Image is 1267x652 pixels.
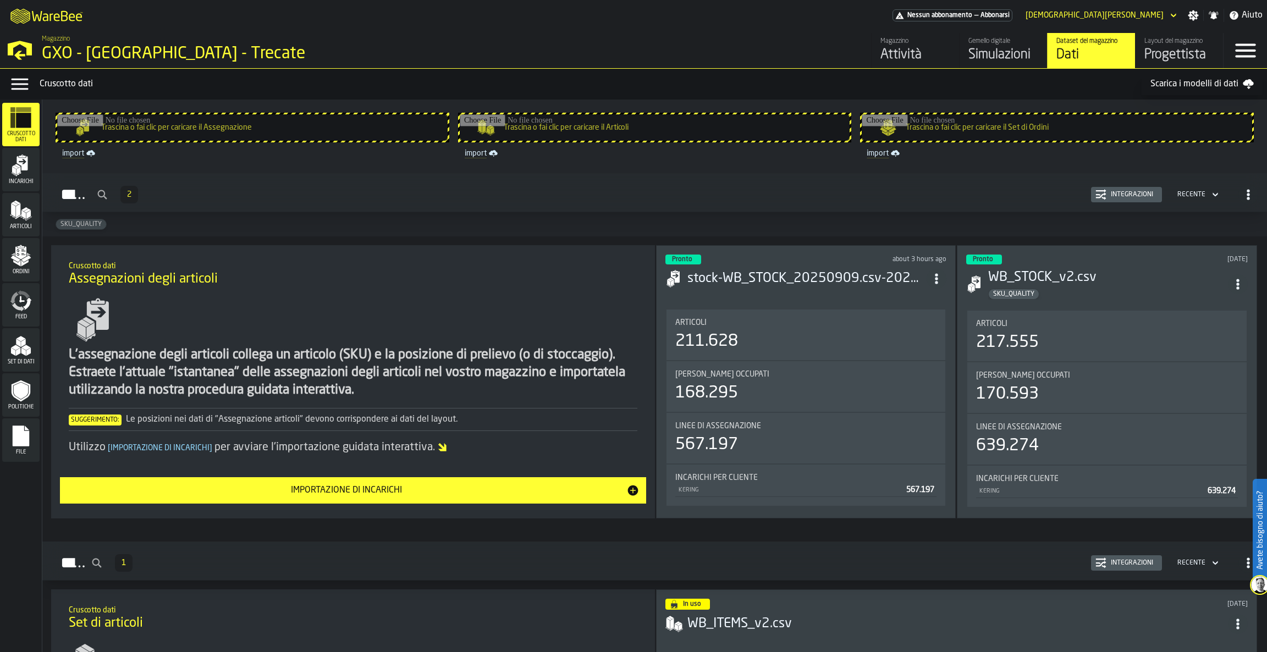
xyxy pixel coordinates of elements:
[1091,187,1162,202] button: button-Integrazioni
[1177,191,1205,198] div: DropdownMenuValue-4
[40,78,1142,91] div: Cruscotto dati
[973,256,993,263] span: Pronto
[2,238,40,282] li: menu Ordini
[106,444,214,452] span: Importazione di incarichi
[976,474,1238,483] div: Title
[976,483,1238,498] div: StatList-item-KERING
[69,615,143,632] span: Set di articoli
[57,114,448,141] input: Trascina o fai clic per caricare il Assegnazione
[1021,9,1179,22] div: DropdownMenuValue-Matteo Cultrera
[42,542,1267,581] h2: button-Articoli
[976,423,1238,432] div: Title
[2,179,40,185] span: Incarichi
[69,346,637,399] div: L'assegnazione degli articoli collega un articolo (SKU) e la posizione di prelievo (o di stoccagg...
[2,314,40,320] span: Feed
[60,477,646,504] button: button-Importazione di incarichi
[69,413,637,426] div: Le posizioni nei dati di "Assegnazione articoli" devono corrispondere ai dati del layout.
[675,370,769,379] span: [PERSON_NAME] occupati
[2,148,40,192] li: menu Incarichi
[968,46,1038,64] div: Simulazioni
[976,423,1062,432] span: Linee di assegnazione
[1254,480,1266,581] label: Avete bisogno di aiuto?
[60,598,646,638] div: title-Set di articoli
[976,371,1238,380] div: Title
[2,224,40,230] span: Articoli
[683,601,701,607] span: In uso
[893,9,1012,21] a: link-to-/wh/i/7274009e-5361-4e21-8e36-7045ee840609/pricing/
[675,422,937,430] div: Title
[1026,11,1164,20] div: DropdownMenuValue-Matteo Cultrera
[2,449,40,455] span: File
[2,373,40,417] li: menu Politiche
[51,245,654,518] div: ItemListCard-
[67,484,626,497] div: Importazione di incarichi
[687,270,927,288] h3: stock-WB_STOCK_20250909.csv-2025-09-10
[1224,9,1267,22] label: button-toggle-Aiuto
[1126,256,1248,263] div: Updated: 11/07/2025, 00:32:52 Created: 10/07/2025, 14:50:18
[672,256,692,263] span: Pronto
[69,604,637,615] h2: Sub Title
[976,474,1059,483] span: Incarichi per cliente
[976,319,1238,328] div: Title
[127,191,131,198] span: 2
[871,33,959,68] a: link-to-/wh/i/7274009e-5361-4e21-8e36-7045ee840609/feed/
[1144,37,1214,45] div: Layout del magazzino
[989,290,1039,298] span: SKU_QUALITY
[967,311,1247,361] div: stat-Articoli
[1106,191,1158,198] div: Integrazioni
[2,193,40,237] li: menu Articoli
[665,307,947,508] section: card-AssignmentDashboardCard
[967,362,1247,413] div: stat-Luoghi occupati
[675,473,937,482] div: Title
[988,269,1228,286] h3: WB_STOCK_v2.csv
[906,486,934,494] span: 567.197
[675,331,738,351] div: 211.628
[687,615,1228,633] h3: WB_ITEMS_v2.csv
[460,147,850,160] a: link-to-/wh/i/7274009e-5361-4e21-8e36-7045ee840609/import/items/
[69,415,122,426] span: Suggerimento:
[2,418,40,462] li: menu File
[42,35,70,43] span: Magazzino
[675,318,937,327] div: Title
[1056,46,1126,64] div: Dati
[69,259,637,270] h2: Sub Title
[976,319,1007,328] span: Articoli
[1183,10,1203,21] label: button-toggle-Impostazioni
[1224,33,1267,68] label: button-toggle-Menu
[656,245,956,518] div: ItemListCard-DashboardItemContainer
[210,444,212,452] span: ]
[2,103,40,147] li: menu Cruscotto dati
[666,465,946,506] div: stat-Incarichi per cliente
[1144,46,1214,64] div: Progettista
[1106,559,1158,567] div: Integrazioni
[862,114,1252,141] input: Trascina o fai clic per caricare il Set di Ordini
[675,370,937,379] div: Title
[108,444,111,452] span: [
[675,383,738,403] div: 168.295
[675,473,758,482] span: Incarichi per cliente
[1177,559,1205,567] div: DropdownMenuValue-4
[974,12,978,19] span: —
[677,487,902,494] div: KERING
[122,559,126,567] span: 1
[2,283,40,327] li: menu Feed
[2,328,40,372] li: menu Set di dati
[116,186,142,203] div: ButtonLoadMore-Per saperne di più-Precedente-Primo-Ultimo
[111,554,137,572] div: ButtonLoadMore-Per saperne di più-Precedente-Primo-Ultimo
[907,12,972,19] span: Nessun abbonamento
[959,33,1047,68] a: link-to-/wh/i/7274009e-5361-4e21-8e36-7045ee840609/simulations
[967,466,1247,507] div: stat-Incarichi per cliente
[1056,37,1126,45] div: Dataset del magazzino
[675,482,937,497] div: StatList-item-KERING
[2,131,40,143] span: Cruscotto dati
[60,254,646,294] div: title-Assegnazioni degli articoli
[666,310,946,360] div: stat-Articoli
